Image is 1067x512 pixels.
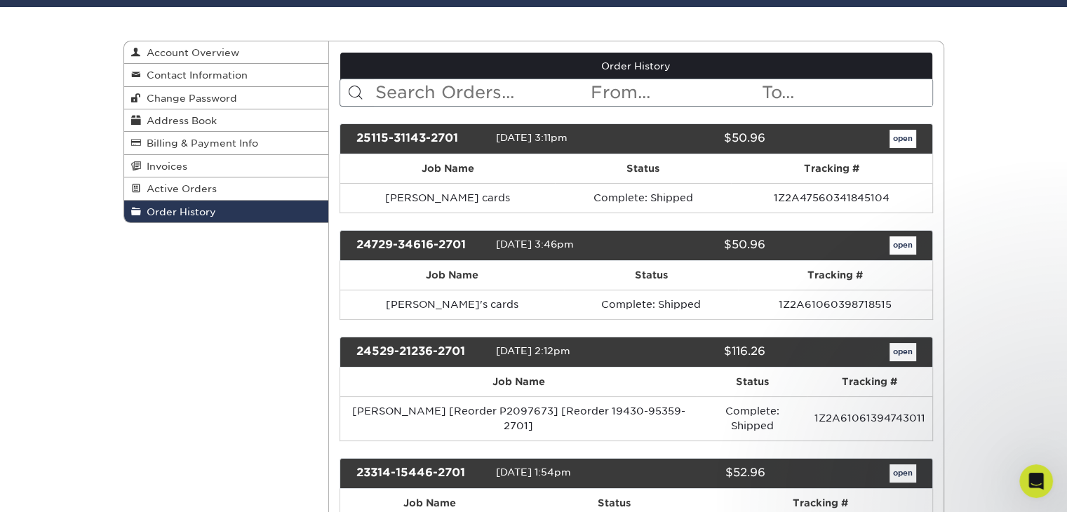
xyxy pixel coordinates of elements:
a: Change Password [124,87,329,109]
iframe: Intercom live chat [1019,464,1053,498]
div: 23314-15446-2701 [346,464,496,483]
a: Order History [124,201,329,222]
div: 24529-21236-2701 [346,343,496,361]
th: Status [697,368,807,396]
div: $116.26 [626,343,776,361]
span: Order History [141,206,216,217]
input: From... [589,79,760,106]
span: [DATE] 3:11pm [496,132,568,143]
td: 1Z2A61060398718515 [738,290,932,319]
span: Address Book [141,115,217,126]
span: [DATE] 3:46pm [496,238,574,250]
div: 25115-31143-2701 [346,130,496,148]
td: 1Z2A47560341845104 [731,183,932,213]
th: Tracking # [731,154,932,183]
div: $50.96 [626,130,776,148]
span: [DATE] 2:12pm [496,345,570,356]
th: Job Name [340,368,697,396]
a: open [890,130,916,148]
a: open [890,236,916,255]
td: Complete: Shipped [697,396,807,440]
td: Complete: Shipped [564,290,738,319]
a: Active Orders [124,177,329,200]
span: Account Overview [141,47,239,58]
span: Billing & Payment Info [141,137,258,149]
td: [PERSON_NAME]'s cards [340,290,564,319]
input: Search Orders... [374,79,589,106]
div: 24729-34616-2701 [346,236,496,255]
td: 1Z2A61061394743011 [807,396,932,440]
div: $50.96 [626,236,776,255]
th: Tracking # [738,261,932,290]
td: [PERSON_NAME] cards [340,183,555,213]
td: [PERSON_NAME] [Reorder P2097673] [Reorder 19430-95359-2701] [340,396,697,440]
span: Change Password [141,93,237,104]
span: Active Orders [141,183,217,194]
a: Order History [340,53,932,79]
a: Contact Information [124,64,329,86]
a: Account Overview [124,41,329,64]
a: Billing & Payment Info [124,132,329,154]
th: Status [555,154,731,183]
span: [DATE] 1:54pm [496,466,571,478]
th: Status [564,261,738,290]
td: Complete: Shipped [555,183,731,213]
a: Address Book [124,109,329,132]
th: Job Name [340,261,564,290]
a: open [890,464,916,483]
input: To... [760,79,932,106]
span: Contact Information [141,69,248,81]
div: $52.96 [626,464,776,483]
th: Tracking # [807,368,932,396]
span: Invoices [141,161,187,172]
th: Job Name [340,154,555,183]
a: open [890,343,916,361]
a: Invoices [124,155,329,177]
